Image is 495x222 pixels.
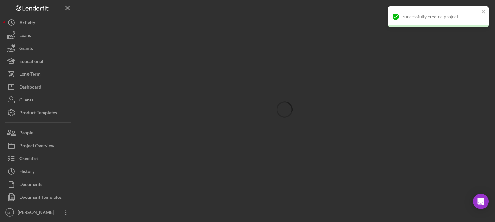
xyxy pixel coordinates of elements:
div: Activity [19,16,35,31]
button: Documents [3,178,74,191]
button: Product Templates [3,106,74,119]
button: MT[PERSON_NAME] [3,206,74,219]
text: MT [7,211,12,214]
button: Loans [3,29,74,42]
button: close [481,9,486,15]
button: Educational [3,55,74,68]
div: Documents [19,178,42,192]
div: Long-Term [19,68,41,82]
div: Product Templates [19,106,57,121]
button: Activity [3,16,74,29]
button: Clients [3,93,74,106]
div: Open Intercom Messenger [473,194,489,209]
div: Grants [19,42,33,56]
div: People [19,126,33,141]
div: Document Templates [19,191,62,205]
div: Checklist [19,152,38,167]
div: Project Overview [19,139,54,154]
div: Successfully created project. [402,14,480,19]
button: Long-Term [3,68,74,81]
button: People [3,126,74,139]
button: Checklist [3,152,74,165]
div: Clients [19,93,33,108]
button: Dashboard [3,81,74,93]
div: History [19,165,34,179]
div: Dashboard [19,81,41,95]
button: Grants [3,42,74,55]
button: Document Templates [3,191,74,204]
div: Loans [19,29,31,43]
button: History [3,165,74,178]
button: Project Overview [3,139,74,152]
div: [PERSON_NAME] [16,206,58,220]
div: Educational [19,55,43,69]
